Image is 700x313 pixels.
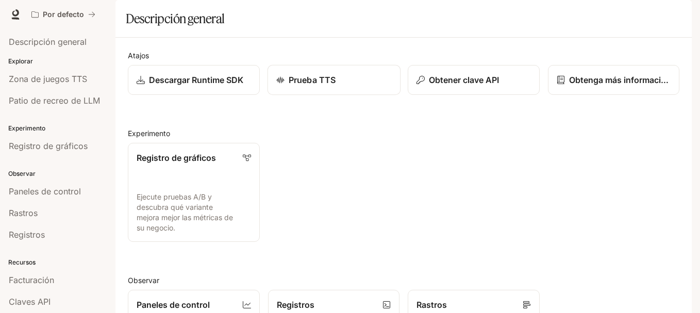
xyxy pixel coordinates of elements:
[128,65,260,95] a: Descargar Runtime SDK
[128,129,170,138] font: Experimento
[128,143,260,242] a: Registro de gráficosEjecute pruebas A/B y descubra qué variante mejora mejor las métricas de su n...
[137,300,210,310] font: Paneles de control
[408,65,540,95] button: Obtener clave API
[416,300,447,310] font: Rastros
[27,4,100,25] button: Todos los espacios de trabajo
[128,276,159,285] font: Observar
[128,51,149,60] font: Atajos
[548,65,680,95] a: Obtenga más información sobre el tiempo de ejecución
[149,75,243,85] font: Descargar Runtime SDK
[429,75,499,85] font: Obtener clave API
[289,75,336,85] font: Prueba TTS
[137,153,216,163] font: Registro de gráficos
[267,65,400,95] a: Prueba TTS
[137,192,233,232] font: Ejecute pruebas A/B y descubra qué variante mejora mejor las métricas de su negocio.
[43,10,84,19] font: Por defecto
[277,300,314,310] font: Registros
[126,11,225,26] font: Descripción general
